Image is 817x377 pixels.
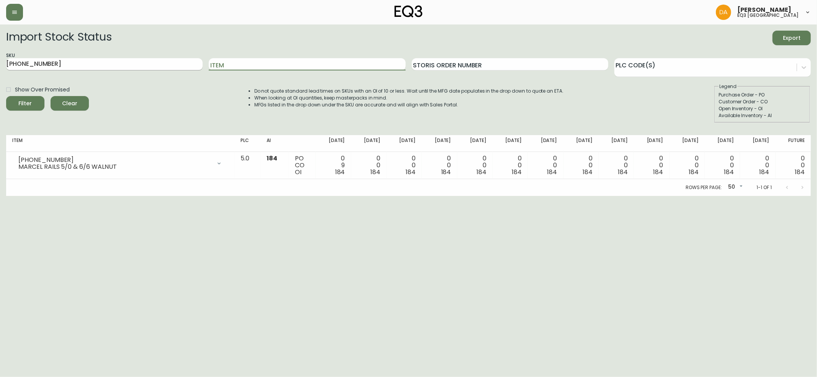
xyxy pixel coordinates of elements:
th: [DATE] [740,135,775,152]
div: 0 9 [322,155,345,176]
div: Available Inventory - AI [719,112,806,119]
th: [DATE] [599,135,634,152]
div: [PHONE_NUMBER]MARCEL RAILS 5/0 & 6/6 WALNUT [12,155,228,172]
div: 0 0 [357,155,380,176]
span: 184 [689,168,699,176]
span: 184 [618,168,628,176]
button: Filter [6,96,44,111]
li: When looking at OI quantities, keep masterpacks in mind. [254,95,564,101]
span: 184 [441,168,451,176]
div: Filter [19,99,32,108]
span: 184 [267,154,277,163]
th: [DATE] [351,135,386,152]
span: 184 [653,168,663,176]
div: 0 0 [605,155,628,176]
div: [PHONE_NUMBER] [18,157,211,163]
div: 0 0 [782,155,805,176]
li: MFGs listed in the drop down under the SKU are accurate and will align with Sales Portal. [254,101,564,108]
button: Clear [51,96,89,111]
span: [PERSON_NAME] [737,7,791,13]
div: 0 0 [463,155,486,176]
td: 5.0 [234,152,260,179]
p: Rows per page: [686,184,722,191]
span: 184 [760,168,770,176]
li: Do not quote standard lead times on SKUs with an OI of 10 or less. Wait until the MFG date popula... [254,88,564,95]
div: 0 0 [499,155,522,176]
div: Customer Order - CO [719,98,806,105]
div: 0 0 [570,155,593,176]
div: 0 0 [534,155,557,176]
div: Open Inventory - OI [719,105,806,112]
img: logo [395,5,423,18]
img: dd1a7e8db21a0ac8adbf82b84ca05374 [716,5,731,20]
span: 184 [335,168,345,176]
th: [DATE] [528,135,563,152]
h2: Import Stock Status [6,31,111,45]
div: 0 0 [746,155,769,176]
div: 0 0 [640,155,663,176]
th: [DATE] [386,135,422,152]
th: [DATE] [457,135,493,152]
span: 184 [476,168,486,176]
th: [DATE] [634,135,669,152]
div: 0 0 [393,155,416,176]
th: Future [776,135,811,152]
span: 184 [795,168,805,176]
span: 184 [724,168,734,176]
div: Purchase Order - PO [719,91,806,98]
span: Clear [57,99,83,108]
span: 184 [512,168,522,176]
span: 184 [406,168,416,176]
th: [DATE] [705,135,740,152]
span: Export [779,33,805,43]
span: OI [295,168,301,176]
div: PO CO [295,155,309,176]
th: [DATE] [422,135,457,152]
button: Export [773,31,811,45]
th: [DATE] [670,135,705,152]
th: [DATE] [563,135,599,152]
span: 184 [583,168,593,176]
th: [DATE] [316,135,351,152]
th: [DATE] [493,135,528,152]
div: 0 0 [676,155,699,176]
div: 0 0 [428,155,451,176]
span: 184 [547,168,557,176]
p: 1-1 of 1 [756,184,772,191]
div: 50 [725,181,744,194]
span: Show Over Promised [15,86,70,94]
h5: eq3 [GEOGRAPHIC_DATA] [737,13,799,18]
th: PLC [234,135,260,152]
th: Item [6,135,234,152]
div: 0 0 [711,155,734,176]
span: 184 [370,168,380,176]
legend: Legend [719,83,737,90]
div: MARCEL RAILS 5/0 & 6/6 WALNUT [18,163,211,170]
th: AI [260,135,289,152]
